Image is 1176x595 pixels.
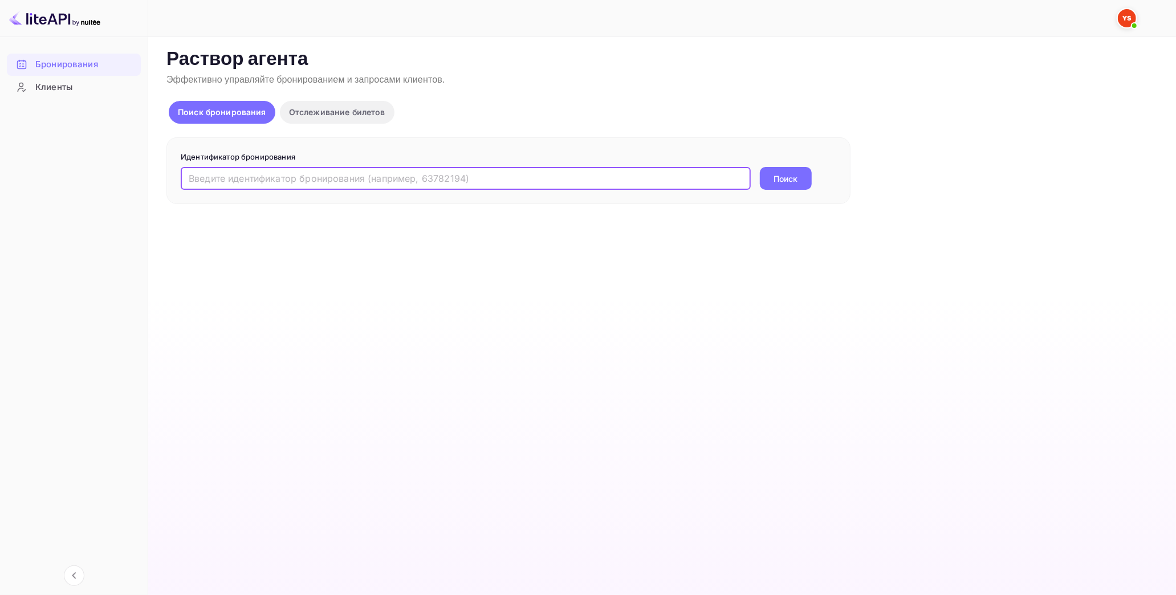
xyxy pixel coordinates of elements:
img: Логотип LiteAPI [9,9,100,27]
img: Служба Поддержки Яндекса [1118,9,1136,27]
input: Введите идентификатор бронирования (например, 63782194) [181,167,751,190]
button: Поиск [760,167,812,190]
ya-tr-span: Поиск [774,173,798,185]
div: Бронирования [7,54,141,76]
div: Клиенты [7,76,141,99]
ya-tr-span: Бронирования [35,58,98,71]
button: Свернуть навигацию [64,565,84,586]
a: Клиенты [7,76,141,97]
ya-tr-span: Эффективно управляйте бронированием и запросами клиентов. [166,74,445,86]
ya-tr-span: Поиск бронирования [178,107,266,117]
ya-tr-span: Отслеживание билетов [289,107,385,117]
a: Бронирования [7,54,141,75]
ya-tr-span: Клиенты [35,81,72,94]
ya-tr-span: Раствор агента [166,47,308,72]
ya-tr-span: Идентификатор бронирования [181,152,295,161]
